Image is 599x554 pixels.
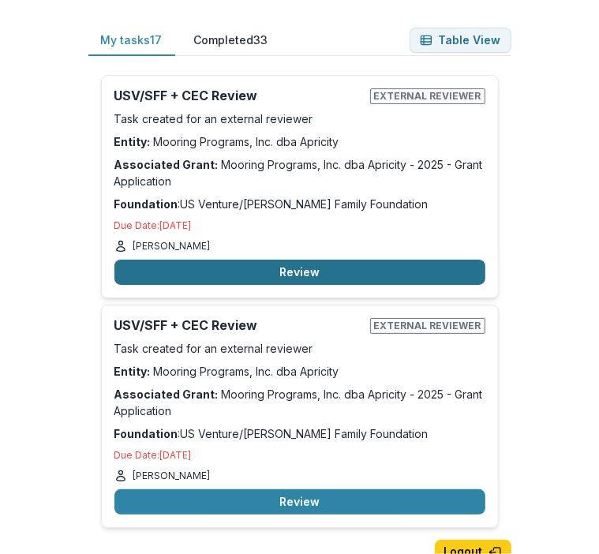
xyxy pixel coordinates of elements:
[114,387,219,401] strong: Associated Grant:
[114,365,151,378] strong: Entity:
[114,156,485,189] p: Mooring Programs, Inc. dba Apricity - 2025 - Grant Application
[133,239,211,253] p: [PERSON_NAME]
[114,340,485,357] p: Task created for an external reviewer
[370,88,485,104] span: External reviewer
[114,425,485,442] p: : US Venture/[PERSON_NAME] Family Foundation
[114,88,364,103] h2: USV/SFF + CEC Review
[114,260,485,285] button: Review
[370,318,485,334] span: External reviewer
[114,363,485,380] p: Mooring Programs, Inc. dba Apricity
[114,448,485,462] p: Due Date: [DATE]
[88,25,175,56] button: My tasks 17
[114,135,151,148] strong: Entity:
[114,196,485,212] p: : US Venture/[PERSON_NAME] Family Foundation
[114,197,178,211] strong: Foundation
[182,25,281,56] button: Completed 33
[114,427,178,440] strong: Foundation
[114,110,485,127] p: Task created for an external reviewer
[114,158,219,171] strong: Associated Grant:
[410,28,511,53] button: Table View
[114,133,485,150] p: Mooring Programs, Inc. dba Apricity
[114,386,485,419] p: Mooring Programs, Inc. dba Apricity - 2025 - Grant Application
[114,318,364,333] h2: USV/SFF + CEC Review
[114,489,485,515] button: Review
[114,219,485,233] p: Due Date: [DATE]
[133,469,211,483] p: [PERSON_NAME]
